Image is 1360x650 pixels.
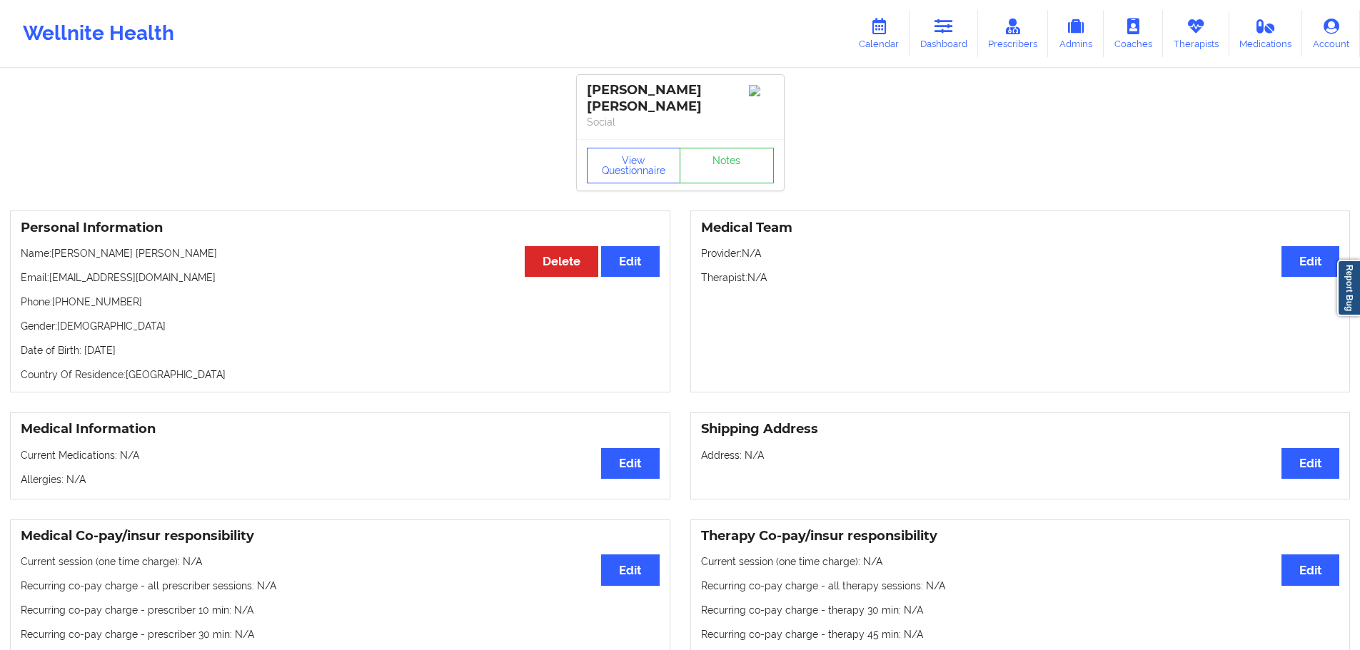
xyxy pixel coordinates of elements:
button: Delete [525,246,598,277]
a: Account [1302,10,1360,57]
p: Address: N/A [701,448,1340,462]
p: Current Medications: N/A [21,448,660,462]
button: Edit [1281,448,1339,479]
h3: Medical Information [21,421,660,437]
p: Gender: [DEMOGRAPHIC_DATA] [21,319,660,333]
p: Recurring co-pay charge - all prescriber sessions : N/A [21,579,660,593]
a: Report Bug [1337,260,1360,316]
p: Social [587,115,774,129]
h3: Medical Team [701,220,1340,236]
p: Current session (one time charge): N/A [701,554,1340,569]
a: Medications [1229,10,1303,57]
button: Edit [601,554,659,585]
p: Recurring co-pay charge - prescriber 10 min : N/A [21,603,660,617]
div: [PERSON_NAME] [PERSON_NAME] [587,82,774,115]
p: Allergies: N/A [21,472,660,487]
p: Recurring co-pay charge - therapy 45 min : N/A [701,627,1340,641]
a: Coaches [1104,10,1163,57]
p: Phone: [PHONE_NUMBER] [21,295,660,309]
button: Edit [601,246,659,277]
p: Country Of Residence: [GEOGRAPHIC_DATA] [21,367,660,382]
h3: Therapy Co-pay/insur responsibility [701,528,1340,544]
p: Provider: N/A [701,246,1340,260]
p: Recurring co-pay charge - therapy 30 min : N/A [701,603,1340,617]
button: Edit [601,448,659,479]
button: View Questionnaire [587,148,681,183]
a: Dashboard [910,10,978,57]
p: Current session (one time charge): N/A [21,554,660,569]
a: Therapists [1163,10,1229,57]
a: Notes [680,148,774,183]
p: Name: [PERSON_NAME] [PERSON_NAME] [21,246,660,260]
h3: Personal Information [21,220,660,236]
img: Image%2Fplaceholer-image.png [749,85,774,96]
a: Calendar [848,10,910,57]
h3: Medical Co-pay/insur responsibility [21,528,660,544]
p: Recurring co-pay charge - all therapy sessions : N/A [701,579,1340,593]
p: Recurring co-pay charge - prescriber 30 min : N/A [21,627,660,641]
button: Edit [1281,554,1339,585]
a: Prescribers [978,10,1049,57]
p: Therapist: N/A [701,270,1340,285]
a: Admins [1048,10,1104,57]
h3: Shipping Address [701,421,1340,437]
p: Date of Birth: [DATE] [21,343,660,357]
button: Edit [1281,246,1339,277]
p: Email: [EMAIL_ADDRESS][DOMAIN_NAME] [21,270,660,285]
